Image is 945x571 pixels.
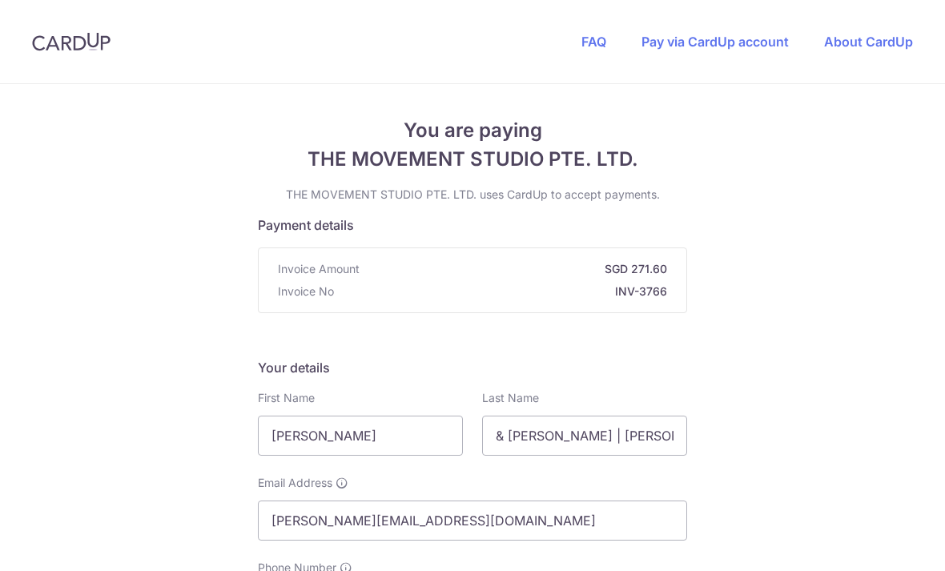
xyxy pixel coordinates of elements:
strong: SGD 271.60 [366,261,667,277]
span: Invoice No [278,283,334,300]
span: Email Address [258,475,332,491]
input: Last name [482,416,687,456]
span: You are paying [258,116,687,145]
input: First name [258,416,463,456]
a: FAQ [581,34,606,50]
a: About CardUp [824,34,913,50]
label: First Name [258,390,315,406]
strong: INV-3766 [340,283,667,300]
h5: Your details [258,358,687,377]
h5: Payment details [258,215,687,235]
p: THE MOVEMENT STUDIO PTE. LTD. uses CardUp to accept payments. [258,187,687,203]
input: Email address [258,501,687,541]
span: THE MOVEMENT STUDIO PTE. LTD. [258,145,687,174]
a: Pay via CardUp account [641,34,789,50]
img: CardUp [32,32,111,51]
span: Invoice Amount [278,261,360,277]
label: Last Name [482,390,539,406]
